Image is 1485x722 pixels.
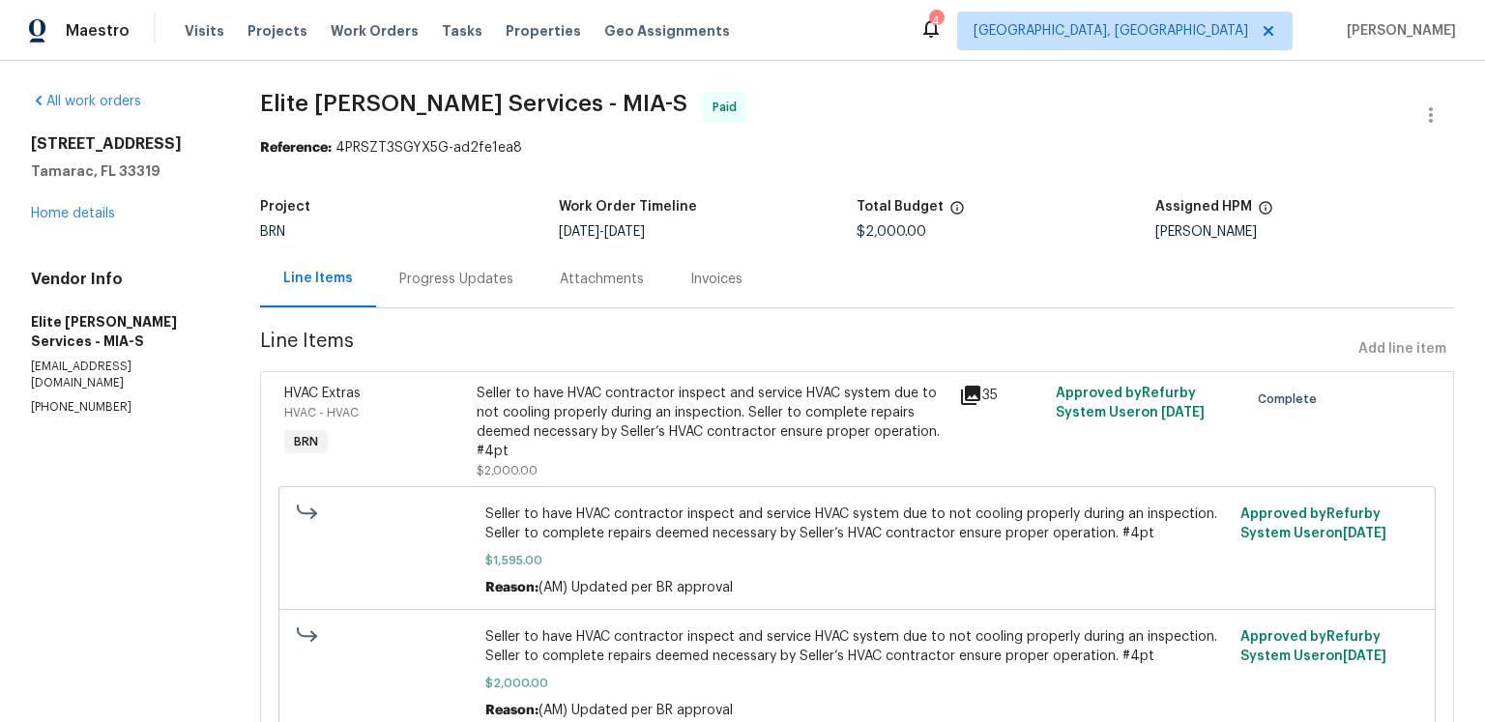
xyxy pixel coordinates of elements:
[442,24,482,38] span: Tasks
[260,225,285,239] span: BRN
[260,141,332,155] b: Reference:
[485,581,539,594] span: Reason:
[559,200,697,214] h5: Work Order Timeline
[1240,507,1386,540] span: Approved by Refurby System User on
[31,161,214,181] h5: Tamarac, FL 33319
[1343,527,1386,540] span: [DATE]
[1155,225,1454,239] div: [PERSON_NAME]
[284,407,359,419] span: HVAC - HVAC
[260,332,1351,367] span: Line Items
[284,387,361,400] span: HVAC Extras
[559,225,645,239] span: -
[485,674,1229,693] span: $2,000.00
[539,704,733,717] span: (AM) Updated per BR approval
[1258,200,1273,225] span: The hpm assigned to this work order.
[31,207,115,220] a: Home details
[31,270,214,289] h4: Vendor Info
[260,92,687,115] span: Elite [PERSON_NAME] Services - MIA-S
[485,505,1229,543] span: Seller to have HVAC contractor inspect and service HVAC system due to not cooling properly during...
[857,225,926,239] span: $2,000.00
[247,21,307,41] span: Projects
[949,200,965,225] span: The total cost of line items that have been proposed by Opendoor. This sum includes line items th...
[260,138,1454,158] div: 4PRSZT3SGYX5G-ad2fe1ea8
[485,551,1229,570] span: $1,595.00
[1161,406,1205,419] span: [DATE]
[260,200,310,214] h5: Project
[31,312,214,351] h5: Elite [PERSON_NAME] Services - MIA-S
[485,704,539,717] span: Reason:
[857,200,944,214] h5: Total Budget
[31,359,214,391] p: [EMAIL_ADDRESS][DOMAIN_NAME]
[1155,200,1252,214] h5: Assigned HPM
[604,21,730,41] span: Geo Assignments
[331,21,419,41] span: Work Orders
[929,12,943,31] div: 4
[560,270,644,289] div: Attachments
[1240,630,1386,663] span: Approved by Refurby System User on
[477,384,947,461] div: Seller to have HVAC contractor inspect and service HVAC system due to not cooling properly during...
[1343,650,1386,663] span: [DATE]
[283,269,353,288] div: Line Items
[539,581,733,594] span: (AM) Updated per BR approval
[559,225,599,239] span: [DATE]
[506,21,581,41] span: Properties
[185,21,224,41] span: Visits
[974,21,1248,41] span: [GEOGRAPHIC_DATA], [GEOGRAPHIC_DATA]
[604,225,645,239] span: [DATE]
[31,95,141,108] a: All work orders
[286,432,326,451] span: BRN
[713,98,744,117] span: Paid
[31,399,214,416] p: [PHONE_NUMBER]
[66,21,130,41] span: Maestro
[399,270,513,289] div: Progress Updates
[690,270,742,289] div: Invoices
[1339,21,1456,41] span: [PERSON_NAME]
[485,627,1229,666] span: Seller to have HVAC contractor inspect and service HVAC system due to not cooling properly during...
[1258,390,1325,409] span: Complete
[959,384,1044,407] div: 35
[31,134,214,154] h2: [STREET_ADDRESS]
[1056,387,1205,419] span: Approved by Refurby System User on
[477,465,538,477] span: $2,000.00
